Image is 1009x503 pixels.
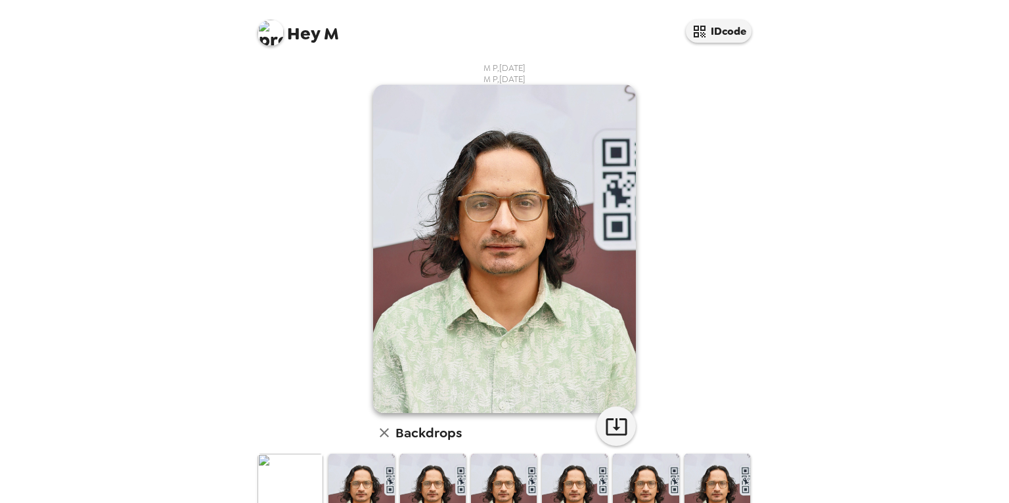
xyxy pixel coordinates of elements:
[483,74,526,85] span: M P , [DATE]
[373,85,636,413] img: user
[395,422,462,443] h6: Backdrops
[258,20,284,46] img: profile pic
[483,62,526,74] span: M P , [DATE]
[686,20,751,43] button: IDcode
[287,22,320,45] span: Hey
[258,13,339,43] span: M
